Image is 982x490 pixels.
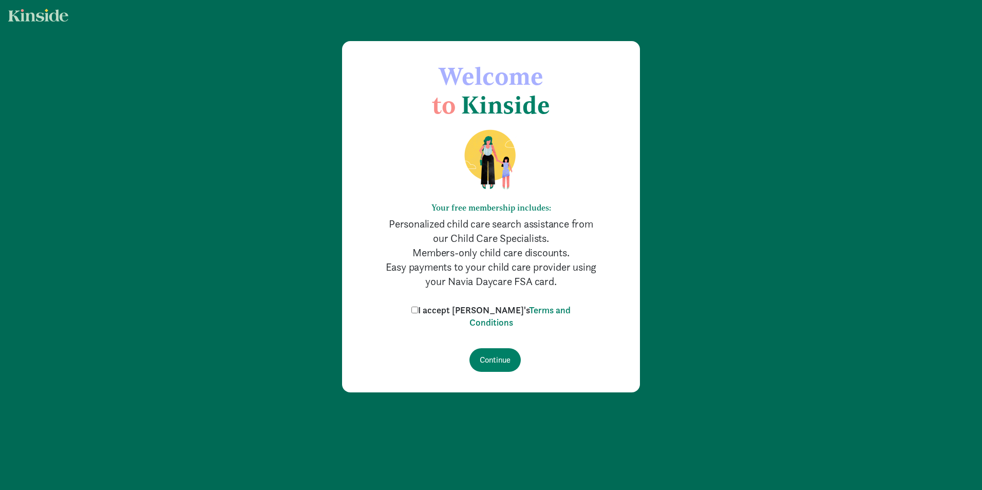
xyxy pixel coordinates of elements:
[469,304,571,328] a: Terms and Conditions
[439,61,543,91] span: Welcome
[461,90,550,120] span: Kinside
[8,9,68,22] img: light.svg
[409,304,573,329] label: I accept [PERSON_NAME]'s
[383,246,599,260] p: Members-only child care discounts.
[411,307,418,313] input: I accept [PERSON_NAME]'sTerms and Conditions
[469,348,521,372] input: Continue
[383,203,599,213] h6: Your free membership includes:
[452,129,531,191] img: illustration-mom-daughter.png
[432,90,456,120] span: to
[383,260,599,289] p: Easy payments to your child care provider using your Navia Daycare FSA card.
[383,217,599,246] p: Personalized child care search assistance from our Child Care Specialists.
